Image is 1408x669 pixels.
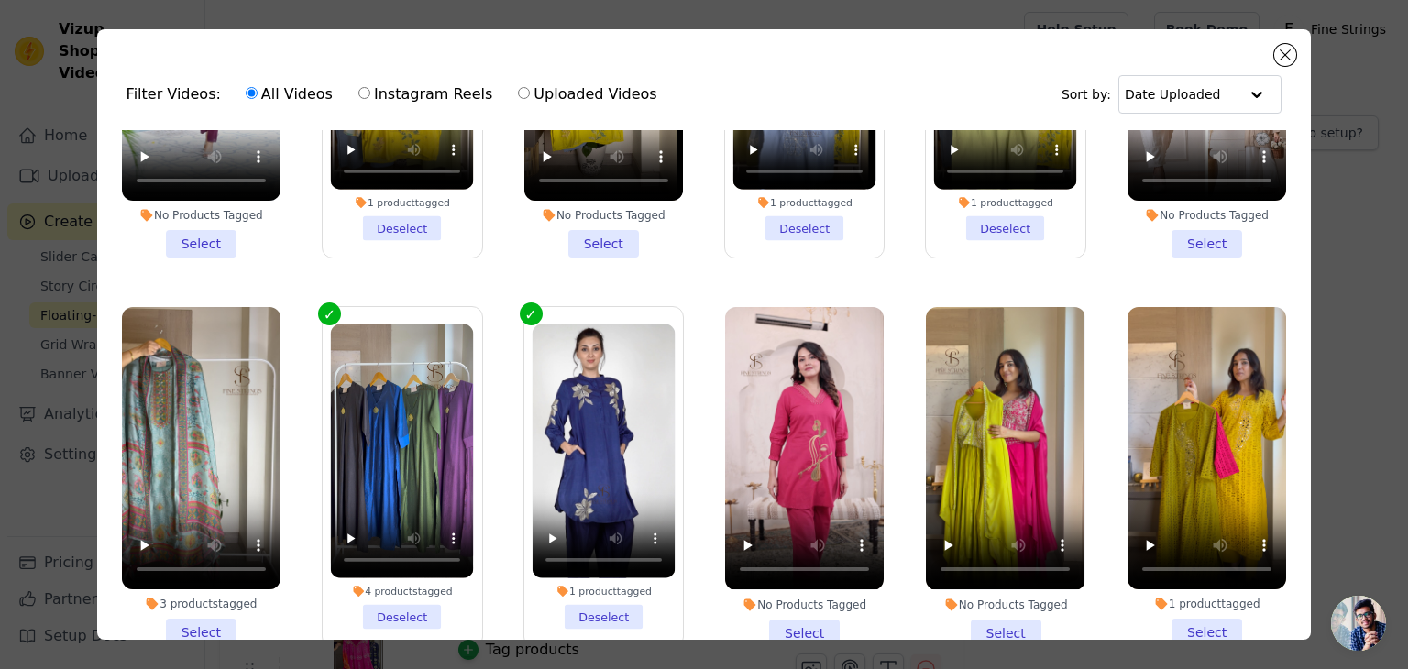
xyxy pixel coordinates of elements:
[725,598,884,612] div: No Products Tagged
[1127,597,1286,611] div: 1 product tagged
[126,73,667,115] div: Filter Videos:
[1274,44,1296,66] button: Close modal
[122,597,280,611] div: 3 products tagged
[926,598,1084,612] div: No Products Tagged
[331,585,474,598] div: 4 products tagged
[1127,208,1286,223] div: No Products Tagged
[934,196,1077,209] div: 1 product tagged
[331,196,474,209] div: 1 product tagged
[122,208,280,223] div: No Products Tagged
[245,82,334,106] label: All Videos
[1061,75,1282,114] div: Sort by:
[1331,596,1386,651] div: Open chat
[524,208,683,223] div: No Products Tagged
[517,82,657,106] label: Uploaded Videos
[733,196,876,209] div: 1 product tagged
[357,82,493,106] label: Instagram Reels
[532,585,675,598] div: 1 product tagged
